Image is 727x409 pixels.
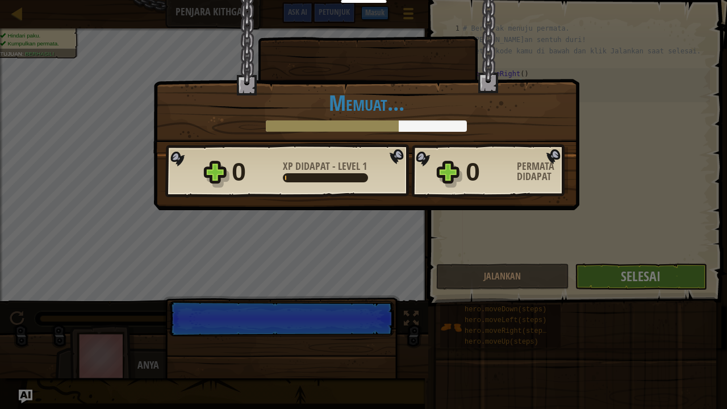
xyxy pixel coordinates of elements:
div: 0 [232,154,276,190]
span: XP Didapat [283,159,332,173]
div: Permata Didapat [517,161,568,182]
span: Level [336,159,362,173]
span: 1 [362,159,367,173]
div: 0 [466,154,510,190]
h1: Memuat... [165,91,567,115]
div: - [283,161,367,172]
